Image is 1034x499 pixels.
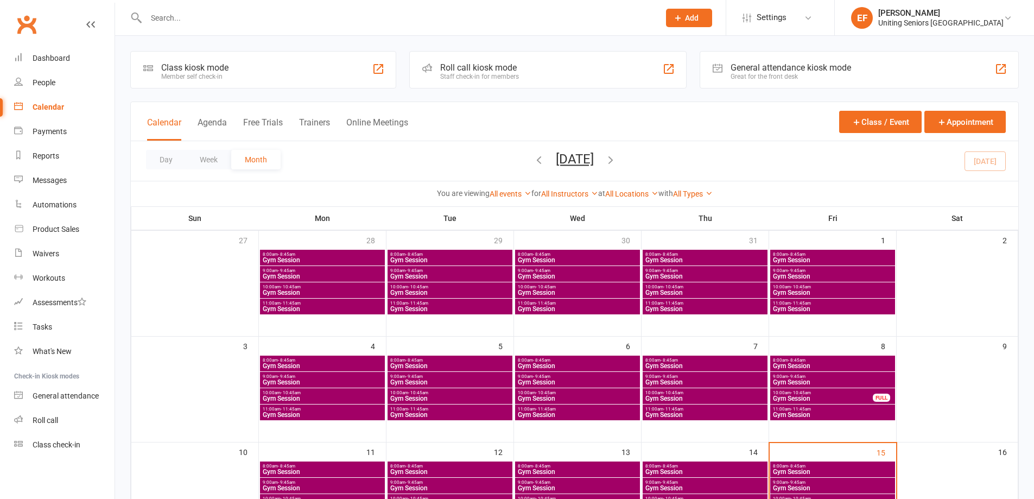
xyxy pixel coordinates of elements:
[772,301,893,306] span: 11:00am
[661,464,678,469] span: - 8:45am
[278,268,295,273] span: - 9:45am
[278,252,295,257] span: - 8:45am
[533,252,550,257] span: - 8:45am
[408,390,428,395] span: - 10:45am
[390,285,510,289] span: 10:00am
[531,189,541,198] strong: for
[14,433,115,457] a: Class kiosk mode
[517,301,638,306] span: 11:00am
[494,443,513,460] div: 12
[772,285,893,289] span: 10:00am
[791,390,811,395] span: - 10:45am
[517,412,638,418] span: Gym Session
[408,407,428,412] span: - 11:45am
[645,374,765,379] span: 9:00am
[645,268,765,273] span: 9:00am
[494,231,513,249] div: 29
[645,301,765,306] span: 11:00am
[405,268,423,273] span: - 9:45am
[605,190,658,198] a: All Locations
[14,46,115,71] a: Dashboard
[772,464,893,469] span: 8:00am
[788,268,805,273] span: - 9:45am
[772,485,893,491] span: Gym Session
[661,480,678,485] span: - 9:45am
[262,412,383,418] span: Gym Session
[390,390,510,395] span: 10:00am
[13,11,40,38] a: Clubworx
[262,273,383,280] span: Gym Session
[517,363,638,369] span: Gym Session
[390,464,510,469] span: 8:00am
[390,407,510,412] span: 11:00am
[390,273,510,280] span: Gym Session
[645,485,765,491] span: Gym Session
[533,480,550,485] span: - 9:45am
[791,407,811,412] span: - 11:45am
[14,242,115,266] a: Waivers
[243,117,283,141] button: Free Trials
[143,10,652,26] input: Search...
[262,407,383,412] span: 11:00am
[753,337,769,355] div: 7
[645,390,765,395] span: 10:00am
[262,480,383,485] span: 9:00am
[772,469,893,475] span: Gym Session
[33,249,59,258] div: Waivers
[14,217,115,242] a: Product Sales
[14,168,115,193] a: Messages
[658,189,673,198] strong: with
[645,480,765,485] span: 9:00am
[14,408,115,433] a: Roll call
[259,207,386,230] th: Mon
[390,469,510,475] span: Gym Session
[408,285,428,289] span: - 10:45am
[517,374,638,379] span: 9:00am
[440,73,519,80] div: Staff check-in for members
[731,62,851,73] div: General attendance kiosk mode
[390,363,510,369] span: Gym Session
[146,150,186,169] button: Day
[239,443,258,460] div: 10
[877,443,896,461] div: 15
[772,257,893,263] span: Gym Session
[663,301,683,306] span: - 11:45am
[772,480,893,485] span: 9:00am
[645,306,765,312] span: Gym Session
[278,480,295,485] span: - 9:45am
[998,443,1018,460] div: 16
[262,469,383,475] span: Gym Session
[33,440,80,449] div: Class check-in
[663,285,683,289] span: - 10:45am
[390,395,510,402] span: Gym Session
[851,7,873,29] div: EF
[663,390,683,395] span: - 10:45am
[366,443,386,460] div: 11
[661,358,678,363] span: - 8:45am
[517,464,638,469] span: 8:00am
[262,358,383,363] span: 8:00am
[33,54,70,62] div: Dashboard
[262,485,383,491] span: Gym Session
[772,289,893,296] span: Gym Session
[186,150,231,169] button: Week
[533,464,550,469] span: - 8:45am
[517,485,638,491] span: Gym Session
[881,337,896,355] div: 8
[262,301,383,306] span: 11:00am
[772,379,893,386] span: Gym Session
[666,9,712,27] button: Add
[386,207,514,230] th: Tue
[198,117,227,141] button: Agenda
[749,443,769,460] div: 14
[772,407,893,412] span: 11:00am
[390,358,510,363] span: 8:00am
[661,374,678,379] span: - 9:45am
[533,358,550,363] span: - 8:45am
[262,374,383,379] span: 9:00am
[772,358,893,363] span: 8:00am
[405,358,423,363] span: - 8:45am
[645,407,765,412] span: 11:00am
[536,301,556,306] span: - 11:45am
[14,290,115,315] a: Assessments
